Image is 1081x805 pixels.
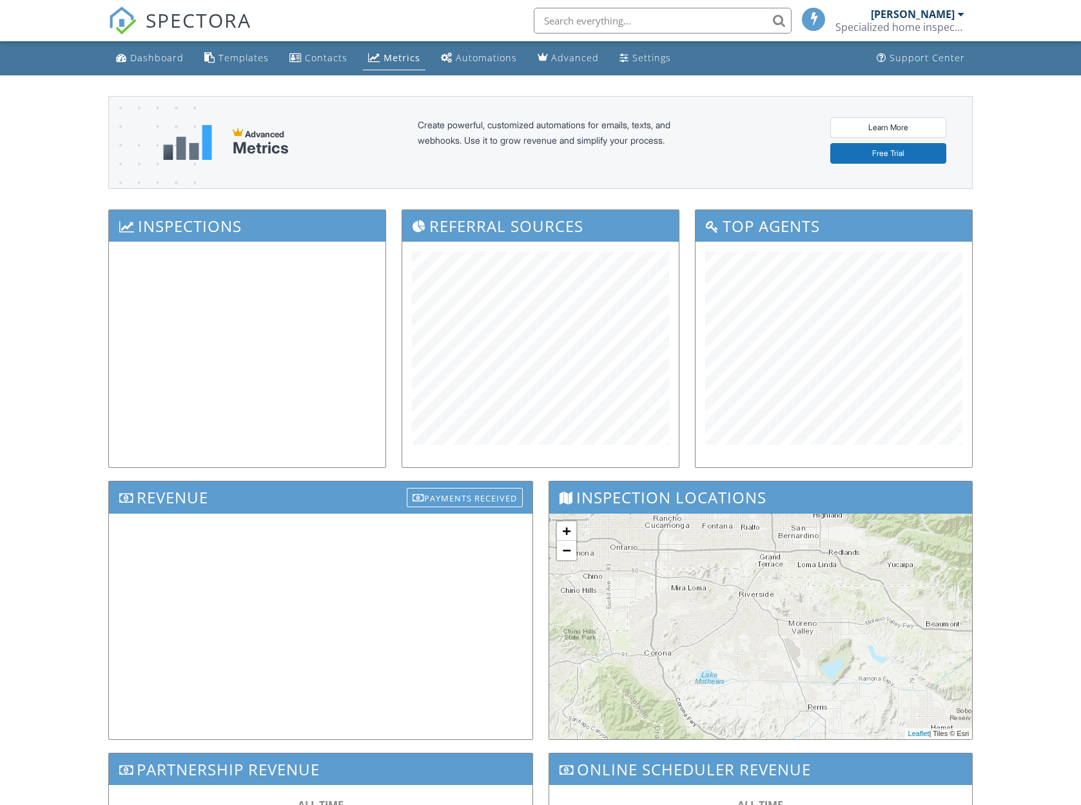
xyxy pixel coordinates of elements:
[108,6,137,35] img: The Best Home Inspection Software - Spectora
[219,52,269,64] div: Templates
[614,46,676,70] a: Settings
[871,8,955,21] div: [PERSON_NAME]
[534,8,792,34] input: Search everything...
[872,46,970,70] a: Support Center
[549,481,973,513] h3: Inspection Locations
[418,117,701,168] div: Create powerful, customized automations for emails, texts, and webhooks. Use it to grow revenue a...
[830,117,946,138] a: Learn More
[109,753,532,785] h3: Partnership Revenue
[109,210,385,242] h3: Inspections
[557,521,576,541] a: Zoom in
[305,52,347,64] div: Contacts
[407,485,523,506] a: Payments Received
[233,139,289,157] div: Metrics
[830,143,946,164] a: Free Trial
[632,52,671,64] div: Settings
[245,129,284,139] span: Advanced
[696,210,972,242] h3: Top Agents
[146,6,251,34] span: SPECTORA
[549,753,973,785] h3: Online Scheduler Revenue
[109,481,532,513] h3: Revenue
[551,52,599,64] div: Advanced
[532,46,604,70] a: Advanced
[130,52,184,64] div: Dashboard
[557,541,576,560] a: Zoom out
[890,52,965,64] div: Support Center
[908,730,930,737] a: Leaflet
[111,46,189,70] a: Dashboard
[407,488,523,507] div: Payments Received
[109,97,196,239] img: advanced-banner-bg-f6ff0eecfa0ee76150a1dea9fec4b49f333892f74bc19f1b897a312d7a1b2ff3.png
[905,728,973,739] div: | Tiles © Esri
[163,125,212,160] img: metrics-aadfce2e17a16c02574e7fc40e4d6b8174baaf19895a402c862ea781aae8ef5b.svg
[835,21,964,34] div: Specialized home inspections
[436,46,522,70] a: Automations (Basic)
[402,210,679,242] h3: Referral Sources
[108,17,251,44] a: SPECTORA
[284,46,353,70] a: Contacts
[199,46,274,70] a: Templates
[384,52,420,64] div: Metrics
[363,46,425,70] a: Metrics
[456,52,517,64] div: Automations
